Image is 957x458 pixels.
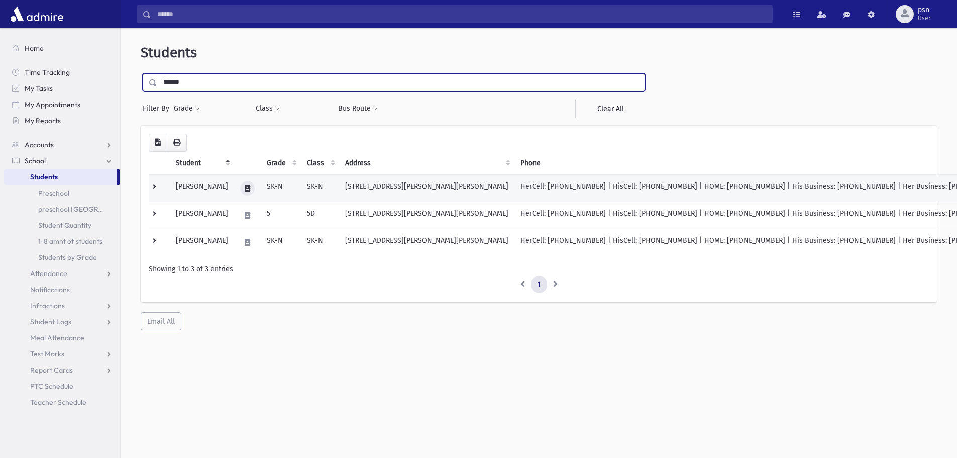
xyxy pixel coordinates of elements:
[30,349,64,358] span: Test Marks
[339,202,514,229] td: [STREET_ADDRESS][PERSON_NAME][PERSON_NAME]
[301,202,339,229] td: 5D
[918,14,931,22] span: User
[170,202,234,229] td: [PERSON_NAME]
[30,285,70,294] span: Notifications
[4,233,120,249] a: 1-8 amnt of students
[261,174,301,202] td: SK-N
[4,40,120,56] a: Home
[30,317,71,326] span: Student Logs
[4,217,120,233] a: Student Quantity
[4,201,120,217] a: preschool [GEOGRAPHIC_DATA]
[4,362,120,378] a: Report Cards
[25,100,80,109] span: My Appointments
[8,4,66,24] img: AdmirePro
[170,229,234,256] td: [PERSON_NAME]
[4,80,120,97] a: My Tasks
[4,394,120,410] a: Teacher Schedule
[339,152,514,175] th: Address: activate to sort column ascending
[30,172,58,181] span: Students
[25,116,61,125] span: My Reports
[30,365,73,375] span: Report Cards
[167,134,187,152] button: Print
[4,137,120,153] a: Accounts
[25,68,70,77] span: Time Tracking
[141,44,197,61] span: Students
[25,44,44,53] span: Home
[4,282,120,298] a: Notifications
[255,100,280,118] button: Class
[170,174,234,202] td: [PERSON_NAME]
[25,156,46,165] span: School
[30,333,84,342] span: Meal Attendance
[25,140,54,149] span: Accounts
[4,185,120,201] a: Preschool
[4,298,120,314] a: Infractions
[339,174,514,202] td: [STREET_ADDRESS][PERSON_NAME][PERSON_NAME]
[4,153,120,169] a: School
[4,330,120,346] a: Meal Attendance
[918,6,931,14] span: psn
[4,265,120,282] a: Attendance
[173,100,200,118] button: Grade
[4,249,120,265] a: Students by Grade
[4,113,120,129] a: My Reports
[261,229,301,256] td: SK-N
[151,5,772,23] input: Search
[339,229,514,256] td: [STREET_ADDRESS][PERSON_NAME][PERSON_NAME]
[4,346,120,362] a: Test Marks
[30,398,86,407] span: Teacher Schedule
[170,152,234,175] th: Student: activate to sort column descending
[338,100,378,118] button: Bus Route
[301,229,339,256] td: SK-N
[30,382,73,391] span: PTC Schedule
[4,97,120,113] a: My Appointments
[4,314,120,330] a: Student Logs
[149,134,167,152] button: CSV
[261,152,301,175] th: Grade: activate to sort column ascending
[25,84,53,93] span: My Tasks
[531,276,547,294] a: 1
[301,152,339,175] th: Class: activate to sort column ascending
[141,312,181,330] button: Email All
[30,269,67,278] span: Attendance
[4,169,117,185] a: Students
[4,378,120,394] a: PTC Schedule
[4,64,120,80] a: Time Tracking
[575,100,645,118] a: Clear All
[261,202,301,229] td: 5
[143,103,173,114] span: Filter By
[30,301,65,310] span: Infractions
[149,264,929,274] div: Showing 1 to 3 of 3 entries
[301,174,339,202] td: SK-N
